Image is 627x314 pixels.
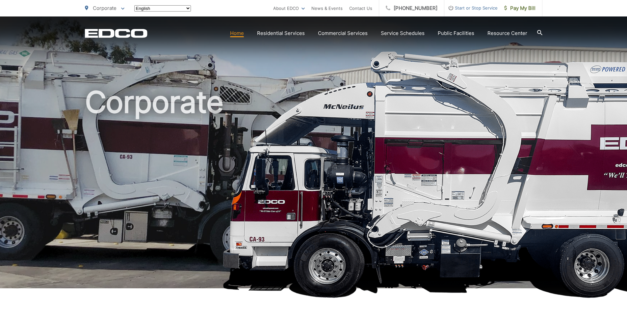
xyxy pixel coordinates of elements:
[438,29,474,37] a: Public Facilities
[85,86,542,294] h1: Corporate
[318,29,368,37] a: Commercial Services
[504,4,536,12] span: Pay My Bill
[85,29,147,38] a: EDCD logo. Return to the homepage.
[381,29,425,37] a: Service Schedules
[134,5,191,12] select: Select a language
[230,29,244,37] a: Home
[273,4,305,12] a: About EDCO
[93,5,117,11] span: Corporate
[487,29,527,37] a: Resource Center
[349,4,372,12] a: Contact Us
[257,29,305,37] a: Residential Services
[311,4,343,12] a: News & Events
